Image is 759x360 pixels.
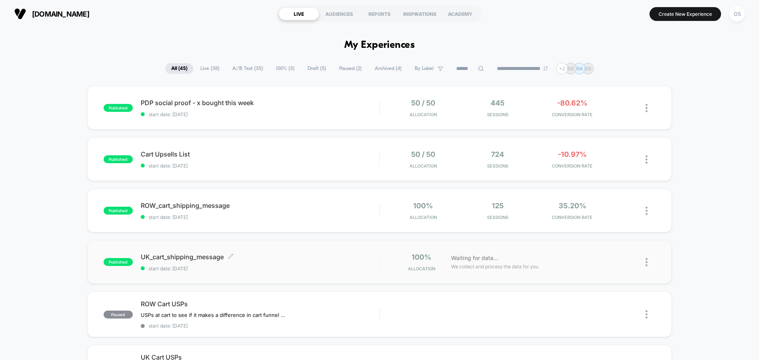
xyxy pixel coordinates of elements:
[410,112,437,117] span: Allocation
[410,163,437,169] span: Allocation
[333,63,368,74] span: Paused ( 2 )
[400,8,440,20] div: INSPIRATIONS
[492,202,504,210] span: 125
[556,63,568,74] div: + 2
[279,8,319,20] div: LIVE
[104,207,133,215] span: published
[104,311,133,319] span: paused
[463,215,533,220] span: Sessions
[411,99,435,107] span: 50 / 50
[646,104,648,112] img: close
[408,266,435,271] span: Allocation
[646,310,648,319] img: close
[646,207,648,215] img: close
[412,253,431,261] span: 100%
[141,253,379,261] span: UK_cart_shipping_message
[567,66,574,72] p: SG
[537,163,608,169] span: CONVERSION RATE
[302,63,332,74] span: Draft ( 5 )
[141,150,379,158] span: Cart Upsells List
[413,202,433,210] span: 100%
[440,8,480,20] div: ACADEMY
[359,8,400,20] div: REPORTS
[451,254,498,262] span: Waiting for data...
[557,99,587,107] span: -80.62%
[141,111,379,117] span: start date: [DATE]
[411,150,435,158] span: 50 / 50
[543,66,548,71] img: end
[491,99,504,107] span: 445
[463,112,533,117] span: Sessions
[410,215,437,220] span: Allocation
[165,63,193,74] span: All ( 45 )
[141,323,379,329] span: start date: [DATE]
[270,63,300,74] span: 100% ( 3 )
[104,155,133,163] span: published
[463,163,533,169] span: Sessions
[558,150,587,158] span: -10.97%
[344,40,415,51] h1: My Experiences
[194,63,225,74] span: Live ( 38 )
[646,155,648,164] img: close
[369,63,408,74] span: Archived ( 4 )
[141,99,379,107] span: PDP social proof - x bought this week
[104,104,133,112] span: published
[585,66,591,72] p: GS
[141,300,379,308] span: ROW Cart USPs
[415,66,434,72] span: By Label
[727,6,747,22] button: GS
[729,6,745,22] div: GS
[141,266,379,271] span: start date: [DATE]
[319,8,359,20] div: AUDIENCES
[491,150,504,158] span: 724
[32,10,89,18] span: [DOMAIN_NAME]
[537,112,608,117] span: CONVERSION RATE
[14,8,26,20] img: Visually logo
[451,263,538,270] span: We collect and process the data for you
[537,215,608,220] span: CONVERSION RATE
[141,163,379,169] span: start date: [DATE]
[141,312,287,318] span: USPs at cart to see if it makes a difference in cart funnel drop-off﻿have the option to add links...
[559,202,586,210] span: 35.20%
[12,8,92,20] button: [DOMAIN_NAME]
[649,7,721,21] button: Create New Experience
[576,66,583,72] p: RA
[646,258,648,266] img: close
[141,214,379,220] span: start date: [DATE]
[227,63,269,74] span: A/B Test ( 35 )
[104,258,133,266] span: published
[141,202,379,209] span: ROW_cart_shipping_message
